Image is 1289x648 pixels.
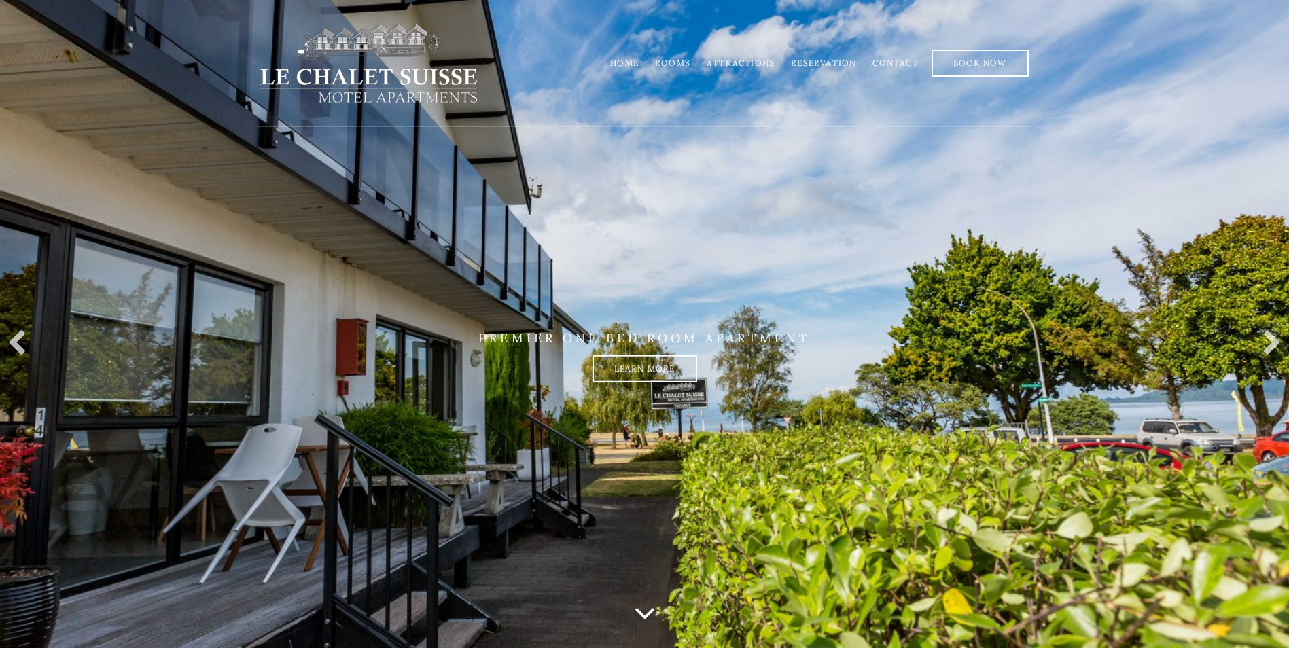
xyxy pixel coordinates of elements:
img: lechaletsuisse [258,22,480,104]
a: Attractions [707,58,775,68]
a: Rooms [655,58,690,68]
a: Home [610,58,639,68]
p: PREMIER ONE BED ROOM APARTMENT [258,330,1032,345]
a: Book Now [932,50,1029,77]
a: Contact [872,58,918,68]
a: Learn more [593,355,697,382]
a: Reservation [791,58,856,68]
